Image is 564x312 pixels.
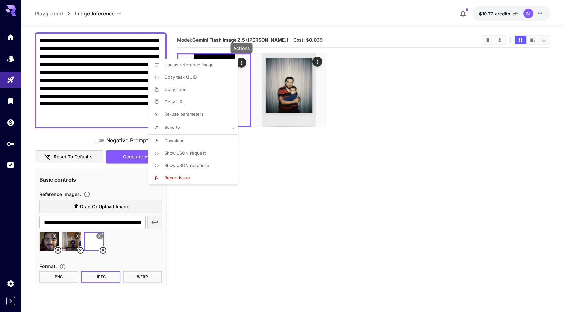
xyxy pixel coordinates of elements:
span: Report issue [164,175,190,180]
span: Copy seed [164,87,187,92]
span: Send to [164,125,180,130]
span: Show JSON request [164,150,206,156]
span: Use as reference image [164,62,214,67]
span: Show JSON response [164,163,209,168]
span: Download [164,138,185,143]
span: Copy URL [164,99,185,104]
span: Copy task UUID [164,74,197,80]
div: Actions [231,43,253,53]
span: Re-use parameters [164,111,204,117]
